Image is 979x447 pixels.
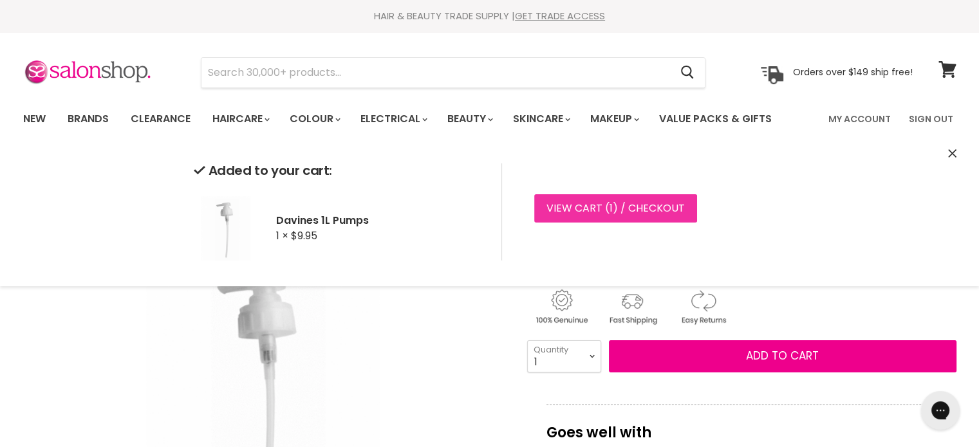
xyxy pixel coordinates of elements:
a: Makeup [581,105,647,132]
span: Add to cart [746,348,819,363]
button: Close [948,147,956,161]
nav: Main [7,100,973,138]
a: GET TRADE ACCESS [515,9,605,23]
a: New [14,105,55,132]
a: Sign Out [901,105,961,132]
h2: Added to your cart: [194,163,481,178]
span: 1 × [276,228,288,243]
form: Product [201,57,705,88]
a: Brands [58,105,118,132]
a: Haircare [203,105,277,132]
ul: Main menu [14,100,801,138]
span: $9.95 [291,228,317,243]
a: Colour [280,105,348,132]
a: Electrical [351,105,435,132]
iframe: Gorgias live chat messenger [915,387,966,434]
a: My Account [821,105,899,132]
a: Beauty [438,105,501,132]
a: View cart (1) / Checkout [534,194,697,223]
a: Skincare [503,105,578,132]
a: Clearance [121,105,200,132]
button: Add to cart [609,340,956,372]
img: shipping.gif [598,287,666,327]
p: Goes well with [546,405,937,447]
button: Search [671,58,705,87]
img: genuine.gif [527,287,595,327]
p: Orders over $149 ship free! [793,66,913,78]
img: returns.gif [669,287,737,327]
div: HAIR & BEAUTY TRADE SUPPLY | [7,10,973,23]
h2: Davines 1L Pumps [276,214,481,227]
img: Davines 1L Pumps [194,196,258,260]
select: Quantity [527,340,601,372]
span: 1 [610,201,613,215]
a: Value Packs & Gifts [649,105,781,132]
input: Search [201,58,671,87]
